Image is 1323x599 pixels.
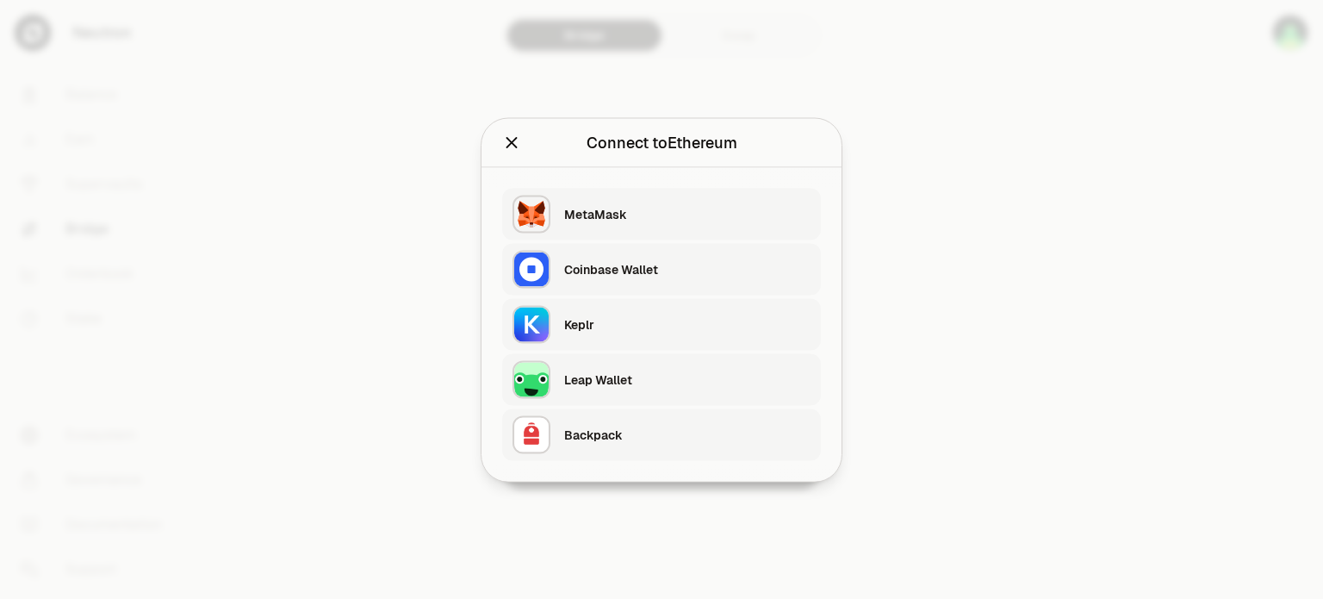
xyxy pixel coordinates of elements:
[502,409,821,460] button: BackpackBackpack
[514,362,549,396] img: Leap Wallet
[514,197,549,231] img: MetaMask
[564,205,811,222] div: MetaMask
[502,298,821,350] button: KeplrKeplr
[564,260,811,278] div: Coinbase Wallet
[514,307,549,341] img: Keplr
[564,426,811,443] div: Backpack
[564,371,811,388] div: Leap Wallet
[564,315,811,333] div: Keplr
[514,252,549,286] img: Coinbase Wallet
[502,188,821,240] button: MetaMaskMetaMask
[502,130,521,154] button: Close
[502,243,821,295] button: Coinbase WalletCoinbase Wallet
[514,417,549,452] img: Backpack
[502,353,821,405] button: Leap WalletLeap Wallet
[587,130,737,154] div: Connect to Ethereum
